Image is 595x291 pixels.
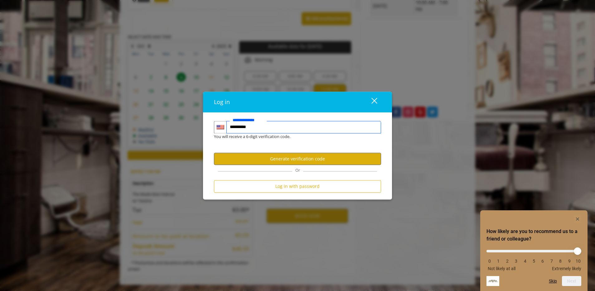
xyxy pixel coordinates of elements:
button: Log in with password [214,180,381,193]
li: 8 [557,259,564,264]
div: Country [214,121,226,133]
li: 7 [549,259,555,264]
span: Or [292,168,303,173]
span: Log in [214,98,230,106]
div: How likely are you to recommend us to a friend or colleague? Select an option from 0 to 10, with ... [486,215,581,286]
li: 6 [539,259,546,264]
button: Skip [549,279,557,284]
h2: How likely are you to recommend us to a friend or colleague? Select an option from 0 to 10, with ... [486,228,581,243]
li: 9 [566,259,573,264]
li: 0 [486,259,493,264]
li: 10 [575,259,581,264]
div: close dialog [364,97,377,107]
div: You will receive a 6-digit verification code. [209,133,376,140]
li: 1 [495,259,501,264]
span: Extremely likely [552,266,581,271]
li: 4 [522,259,528,264]
div: How likely are you to recommend us to a friend or colleague? Select an option from 0 to 10, with ... [486,245,581,271]
li: 5 [531,259,537,264]
button: Next question [562,276,581,286]
button: Generate verification code [214,153,381,165]
li: 2 [504,259,510,264]
button: close dialog [360,96,381,108]
button: Hide survey [574,215,581,223]
span: Not likely at all [488,266,515,271]
li: 3 [513,259,519,264]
